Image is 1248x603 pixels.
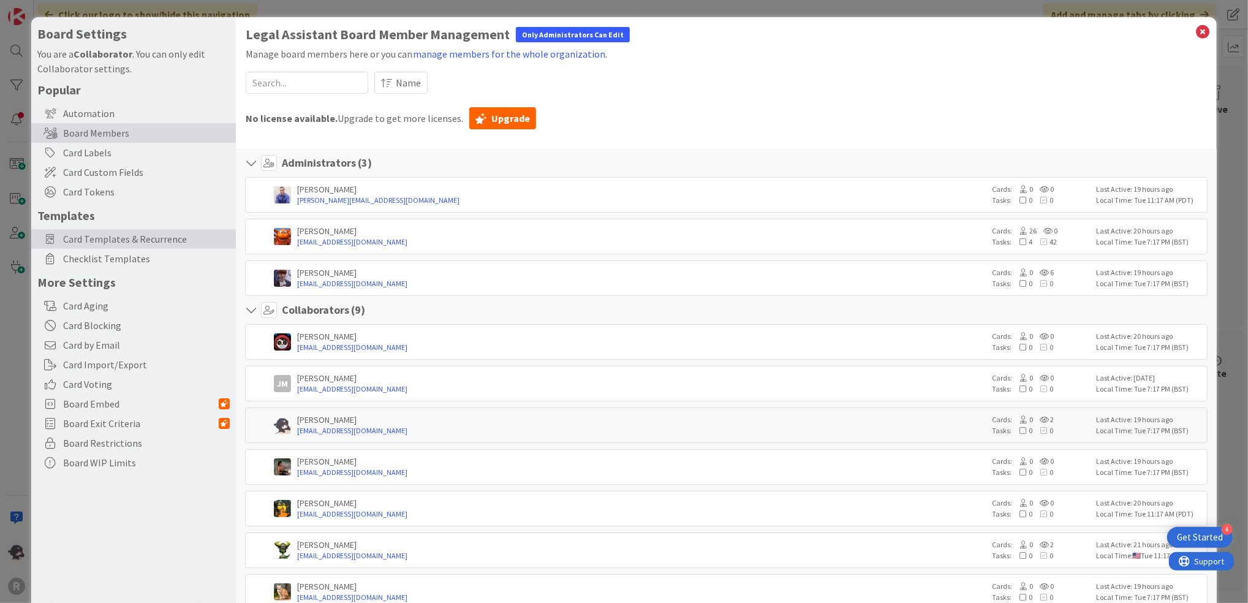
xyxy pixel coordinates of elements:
[992,456,1090,467] div: Cards:
[992,184,1090,195] div: Cards:
[992,331,1090,342] div: Cards:
[297,539,986,550] div: [PERSON_NAME]
[992,373,1090,384] div: Cards:
[297,456,986,467] div: [PERSON_NAME]
[297,509,986,520] a: [EMAIL_ADDRESS][DOMAIN_NAME]
[297,425,986,436] a: [EMAIL_ADDRESS][DOMAIN_NAME]
[1012,384,1032,393] span: 0
[63,165,230,180] span: Card Custom Fields
[297,342,986,353] a: [EMAIL_ADDRESS][DOMAIN_NAME]
[1012,226,1037,235] span: 26
[1012,468,1032,477] span: 0
[63,232,230,246] span: Card Templates & Recurrence
[1012,593,1032,602] span: 0
[74,48,132,60] b: Collaborator
[297,467,986,478] a: [EMAIL_ADDRESS][DOMAIN_NAME]
[1033,540,1054,549] span: 2
[1096,331,1203,342] div: Last Active: 20 hours ago
[63,251,230,266] span: Checklist Templates
[274,333,291,351] img: JS
[297,498,986,509] div: [PERSON_NAME]
[246,72,368,94] input: Search...
[246,46,1207,62] div: Manage board members here or you can
[297,550,986,561] a: [EMAIL_ADDRESS][DOMAIN_NAME]
[1096,373,1203,384] div: Last Active: [DATE]
[31,355,236,374] div: Card Import/Export
[274,583,291,601] img: SB
[1096,456,1203,467] div: Last Active: 19 hours ago
[297,384,986,395] a: [EMAIL_ADDRESS][DOMAIN_NAME]
[1032,468,1053,477] span: 0
[1096,237,1203,248] div: Local Time: Tue 7:17 PM (BST)
[31,104,236,123] div: Automation
[297,414,986,425] div: [PERSON_NAME]
[992,550,1090,561] div: Tasks:
[37,47,230,76] div: You are a . You can only edit Collaborator settings.
[992,195,1090,206] div: Tasks:
[1096,550,1203,561] div: Local Time: Tue 11:17 AM (PDT)
[282,303,365,317] h4: Collaborators
[1012,540,1033,549] span: 0
[992,237,1090,248] div: Tasks:
[1096,581,1203,592] div: Last Active: 19 hours ago
[1012,268,1033,277] span: 0
[297,373,986,384] div: [PERSON_NAME]
[31,453,236,472] div: Board WIP Limits
[1012,195,1032,205] span: 0
[31,123,236,143] div: Board Members
[1096,226,1203,237] div: Last Active: 20 hours ago
[1032,237,1057,246] span: 42
[37,208,230,223] h5: Templates
[246,27,1207,42] h1: Legal Assistant Board Member Management
[63,396,219,411] span: Board Embed
[1033,373,1054,382] span: 0
[412,46,608,62] button: manage members for the whole organization.
[992,498,1090,509] div: Cards:
[282,156,372,170] h4: Administrators
[37,26,230,42] h4: Board Settings
[63,338,230,352] span: Card by Email
[63,436,230,450] span: Board Restrictions
[358,156,372,170] span: ( 3 )
[374,72,428,94] button: Name
[1133,553,1141,559] img: us.png
[1012,184,1033,194] span: 0
[992,581,1090,592] div: Cards:
[992,278,1090,289] div: Tasks:
[1096,425,1203,436] div: Local Time: Tue 7:17 PM (BST)
[992,384,1090,395] div: Tasks:
[1012,457,1033,466] span: 0
[1032,509,1053,518] span: 0
[1033,268,1054,277] span: 6
[63,184,230,199] span: Card Tokens
[1032,195,1053,205] span: 0
[992,414,1090,425] div: Cards:
[1012,551,1032,560] span: 0
[1096,384,1203,395] div: Local Time: Tue 7:17 PM (BST)
[396,75,421,90] span: Name
[1096,467,1203,478] div: Local Time: Tue 7:17 PM (BST)
[274,375,291,392] div: JM
[1012,426,1032,435] span: 0
[246,112,338,124] b: No license available.
[1033,498,1054,507] span: 0
[1012,343,1032,352] span: 0
[1033,184,1054,194] span: 0
[992,467,1090,478] div: Tasks:
[63,416,219,431] span: Board Exit Criteria
[297,237,986,248] a: [EMAIL_ADDRESS][DOMAIN_NAME]
[1012,509,1032,518] span: 0
[297,278,986,289] a: [EMAIL_ADDRESS][DOMAIN_NAME]
[1012,415,1033,424] span: 0
[31,316,236,335] div: Card Blocking
[1037,226,1057,235] span: 0
[1096,414,1203,425] div: Last Active: 19 hours ago
[1032,384,1053,393] span: 0
[297,592,986,603] a: [EMAIL_ADDRESS][DOMAIN_NAME]
[1096,539,1203,550] div: Last Active: 21 hours ago
[297,331,986,342] div: [PERSON_NAME]
[274,186,291,203] img: JG
[1032,279,1053,288] span: 0
[274,500,291,517] img: MR
[31,296,236,316] div: Card Aging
